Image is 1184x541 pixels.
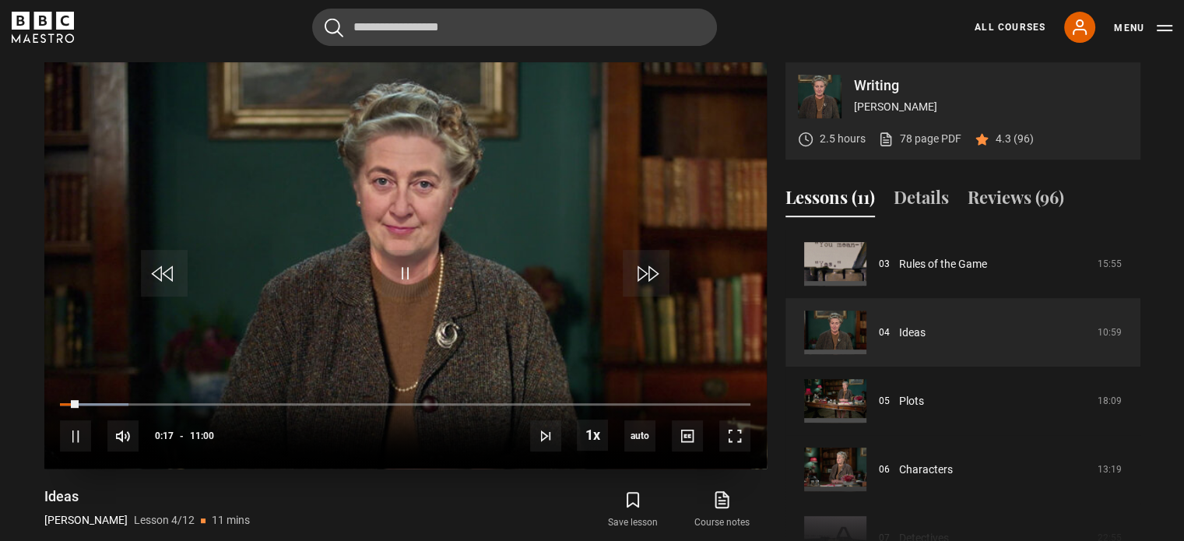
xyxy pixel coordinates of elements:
button: Mute [107,420,139,451]
a: Rules of the Game [899,256,987,272]
button: Pause [60,420,91,451]
button: Next Lesson [530,420,561,451]
button: Submit the search query [325,18,343,37]
p: [PERSON_NAME] [854,99,1128,115]
a: All Courses [975,20,1045,34]
a: 78 page PDF [878,131,961,147]
button: Lessons (11) [785,184,875,217]
p: 4.3 (96) [996,131,1034,147]
h1: Ideas [44,487,250,506]
button: Reviews (96) [968,184,1064,217]
span: 0:17 [155,422,174,450]
p: 2.5 hours [820,131,866,147]
a: Plots [899,393,924,409]
a: Course notes [677,487,766,532]
video-js: Video Player [44,62,767,469]
a: Ideas [899,325,926,341]
span: - [180,430,184,441]
button: Details [894,184,949,217]
span: auto [624,420,655,451]
button: Save lesson [588,487,677,532]
button: Fullscreen [719,420,750,451]
svg: BBC Maestro [12,12,74,43]
span: 11:00 [190,422,214,450]
p: Writing [854,79,1128,93]
p: 11 mins [212,512,250,529]
button: Captions [672,420,703,451]
p: Lesson 4/12 [134,512,195,529]
a: Characters [899,462,953,478]
button: Playback Rate [577,420,608,451]
button: Toggle navigation [1114,20,1172,36]
div: Progress Bar [60,403,750,406]
input: Search [312,9,717,46]
p: [PERSON_NAME] [44,512,128,529]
